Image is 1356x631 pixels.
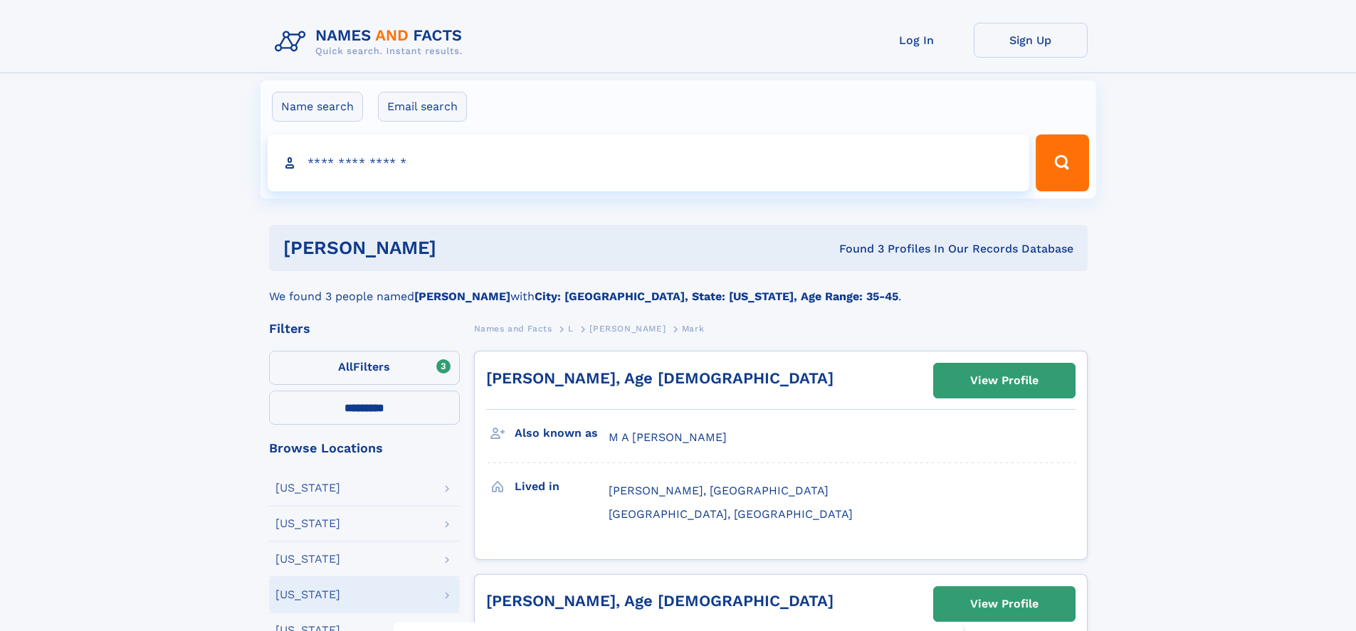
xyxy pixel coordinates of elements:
[378,92,467,122] label: Email search
[535,290,898,303] b: City: [GEOGRAPHIC_DATA], State: [US_STATE], Age Range: 35-45
[268,134,1030,191] input: search input
[1036,134,1088,191] button: Search Button
[269,322,460,335] div: Filters
[970,588,1039,620] div: View Profile
[486,592,834,610] a: [PERSON_NAME], Age [DEMOGRAPHIC_DATA]
[275,553,340,565] div: [US_STATE]
[970,364,1039,397] div: View Profile
[338,360,353,373] span: All
[283,239,638,257] h1: [PERSON_NAME]
[609,507,853,521] span: [GEOGRAPHIC_DATA], [GEOGRAPHIC_DATA]
[275,482,340,494] div: [US_STATE]
[486,369,834,387] a: [PERSON_NAME], Age [DEMOGRAPHIC_DATA]
[275,589,340,600] div: [US_STATE]
[269,23,474,61] img: Logo Names and Facts
[609,484,829,497] span: [PERSON_NAME], [GEOGRAPHIC_DATA]
[269,351,460,385] label: Filters
[638,241,1073,257] div: Found 3 Profiles In Our Records Database
[515,421,609,445] h3: Also known as
[568,324,574,334] span: L
[474,319,552,337] a: Names and Facts
[269,442,460,455] div: Browse Locations
[609,430,727,444] span: M A [PERSON_NAME]
[414,290,510,303] b: [PERSON_NAME]
[589,324,666,334] span: [PERSON_NAME]
[515,474,609,499] h3: Lived in
[275,518,340,529] div: [US_STATE]
[682,324,704,334] span: Mark
[934,364,1075,398] a: View Profile
[272,92,363,122] label: Name search
[860,23,974,58] a: Log In
[974,23,1088,58] a: Sign Up
[269,271,1088,305] div: We found 3 people named with .
[568,319,574,337] a: L
[589,319,666,337] a: [PERSON_NAME]
[934,587,1075,621] a: View Profile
